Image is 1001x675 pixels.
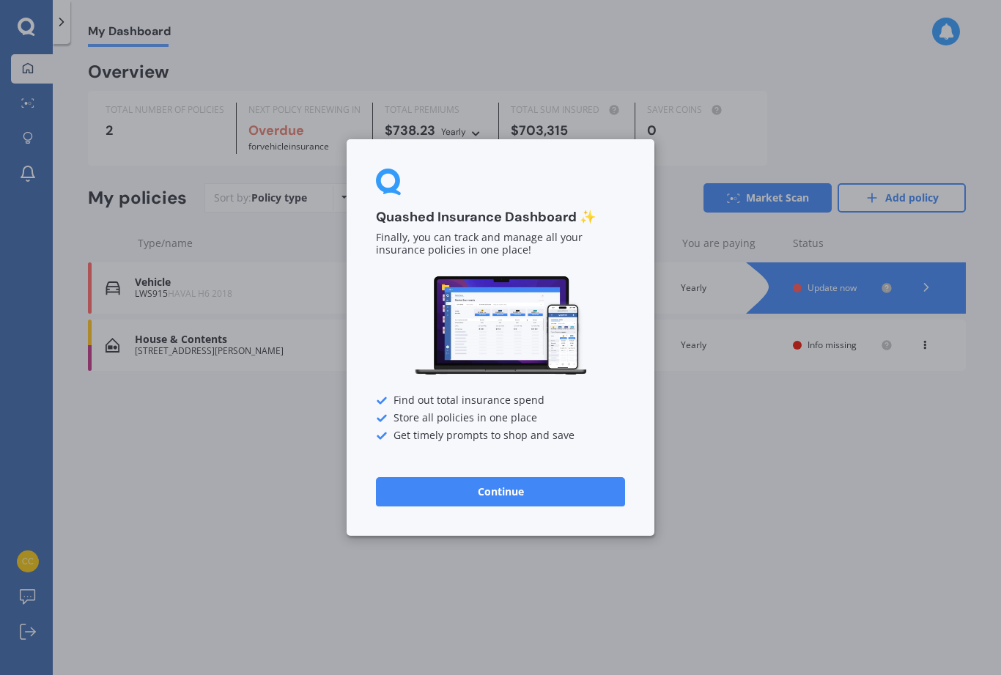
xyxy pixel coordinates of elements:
button: Continue [376,477,625,506]
p: Finally, you can track and manage all your insurance policies in one place! [376,232,625,257]
div: Store all policies in one place [376,413,625,424]
h3: Quashed Insurance Dashboard ✨ [376,209,625,226]
div: Get timely prompts to shop and save [376,430,625,442]
div: Find out total insurance spend [376,395,625,407]
img: Dashboard [413,274,588,377]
